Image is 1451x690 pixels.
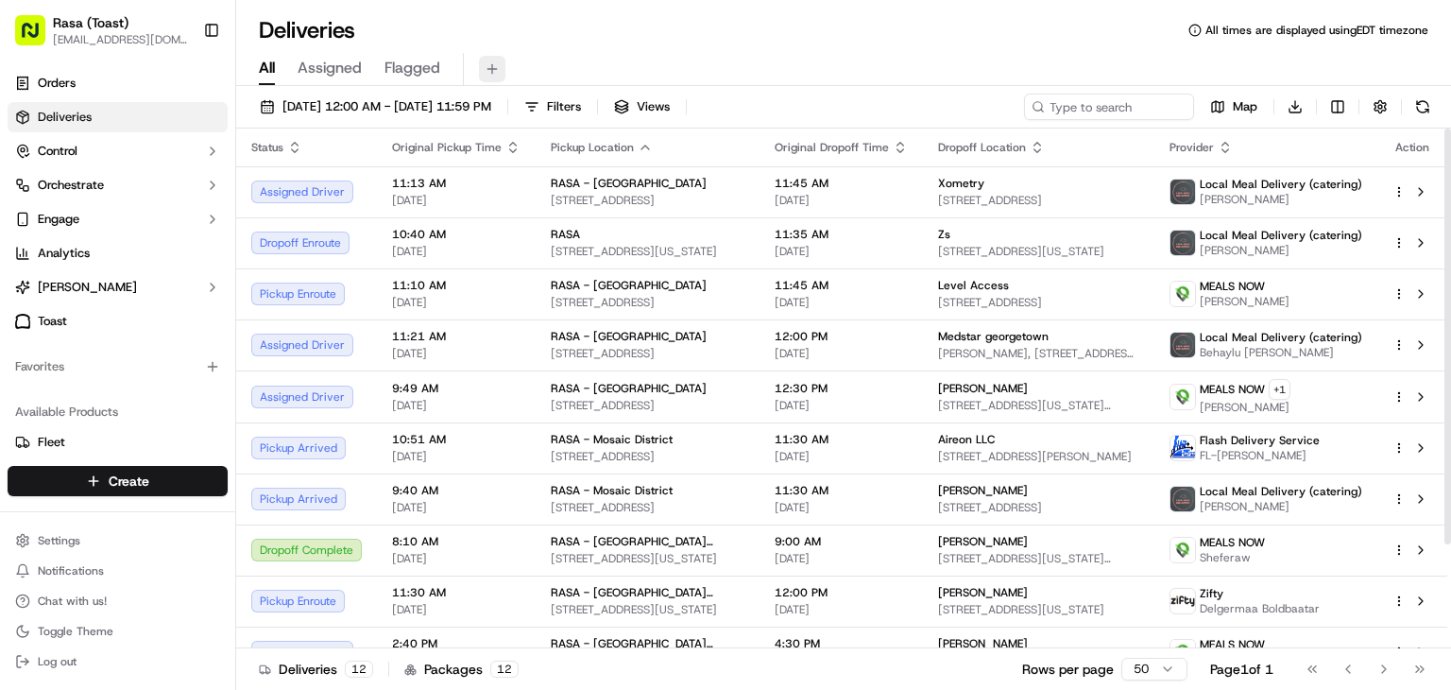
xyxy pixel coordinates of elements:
span: Status [251,140,283,155]
span: 11:13 AM [392,176,521,191]
button: Create [8,466,228,496]
span: [DATE] [392,551,521,566]
span: Dropoff Location [938,140,1026,155]
span: All times are displayed using EDT timezone [1205,23,1428,38]
span: [DATE] [775,398,908,413]
span: Local Meal Delivery (catering) [1200,228,1362,243]
span: All [259,57,275,79]
span: [DATE] [775,346,908,361]
a: Fleet [15,434,220,451]
p: Welcome 👋 [19,75,344,105]
span: Xometry [938,176,984,191]
div: Favorites [8,352,228,382]
span: RASA - [GEOGRAPHIC_DATA] [551,329,707,344]
span: 10:40 AM [392,227,521,242]
span: 14 minutes ago [167,292,256,307]
span: [DATE] [775,500,908,515]
span: 4:30 PM [775,636,908,651]
img: melas_now_logo.png [1170,538,1195,562]
span: Local Meal Delivery (catering) [1200,330,1362,345]
span: 11:45 AM [775,176,908,191]
span: Notifications [38,563,104,578]
a: Powered byPylon [133,467,229,482]
img: lmd_logo.png [1170,180,1195,204]
input: Type to search [1024,94,1194,120]
button: Engage [8,204,228,234]
img: Nash [19,18,57,56]
span: • [157,292,163,307]
span: [PERSON_NAME] [1200,499,1362,514]
span: [STREET_ADDRESS][PERSON_NAME] [938,449,1139,464]
span: Level Access [938,278,1009,293]
button: Log out [8,648,228,675]
img: zifty-logo-trans-sq.png [1170,589,1195,613]
span: Toggle Theme [38,624,113,639]
span: MEALS NOW [1200,637,1265,652]
div: 12 [345,661,373,678]
button: Start new chat [321,185,344,208]
span: Chat with us! [38,594,107,609]
img: Klarizel Pensader [19,325,49,355]
span: [PERSON_NAME] [1200,400,1290,415]
img: main-logo.png [1170,436,1195,460]
button: Map [1202,94,1266,120]
span: 10:12 AM [170,343,224,358]
span: RASA [551,227,580,242]
span: RASA - [GEOGRAPHIC_DATA][PERSON_NAME] [551,534,744,549]
img: Mariam Aslam [19,274,49,304]
span: Views [637,98,670,115]
span: [PERSON_NAME] [59,292,153,307]
span: Local Meal Delivery (catering) [1200,484,1362,499]
span: Map [1233,98,1257,115]
span: FL-[PERSON_NAME] [1200,448,1320,463]
span: Pickup Location [551,140,634,155]
span: [DATE] [775,602,908,617]
span: Provider [1169,140,1214,155]
span: 10:51 AM [392,432,521,447]
button: [EMAIL_ADDRESS][DOMAIN_NAME] [53,32,188,47]
span: Delgermaa Boldbaatar [1200,601,1320,616]
span: 11:30 AM [775,432,908,447]
a: Orders [8,68,228,98]
span: [PERSON_NAME] [1200,294,1289,309]
span: 11:45 AM [775,278,908,293]
button: Notifications [8,558,228,584]
span: [DATE] [392,500,521,515]
input: Got a question? Start typing here... [49,121,340,141]
div: Page 1 of 1 [1210,660,1273,679]
img: 1736555255976-a54dd68f-1ca7-489b-9aae-adbdc363a1c4 [38,293,53,308]
span: 11:30 AM [392,585,521,600]
button: Filters [516,94,589,120]
img: 1756434665150-4e636765-6d04-44f2-b13a-1d7bbed723a0 [40,180,74,214]
div: We're available if you need us! [85,198,260,214]
span: • [160,343,166,358]
span: 9:49 AM [392,381,521,396]
span: [PERSON_NAME] [938,585,1028,600]
img: lmd_logo.png [1170,487,1195,511]
span: Toast [38,313,67,330]
span: RASA - [GEOGRAPHIC_DATA][PERSON_NAME] [551,585,744,600]
span: [STREET_ADDRESS] [938,500,1139,515]
a: Deliveries [8,102,228,132]
div: Start new chat [85,180,310,198]
span: Orders [38,75,76,92]
span: [DATE] [775,551,908,566]
button: Control [8,136,228,166]
span: Settings [38,533,80,548]
span: [DATE] [392,398,521,413]
span: RASA - Mosaic District [551,483,673,498]
span: [DATE] 12:00 AM - [DATE] 11:59 PM [282,98,491,115]
button: [PERSON_NAME] [8,272,228,302]
span: Assigned [298,57,362,79]
span: Original Pickup Time [392,140,502,155]
span: [STREET_ADDRESS] [551,449,744,464]
img: lmd_logo.png [1170,231,1195,255]
span: [STREET_ADDRESS][US_STATE][US_STATE] [938,398,1139,413]
span: RASA - [GEOGRAPHIC_DATA] [551,381,707,396]
img: melas_now_logo.png [1170,640,1195,664]
div: Available Products [8,397,228,427]
span: [STREET_ADDRESS] [938,295,1139,310]
span: Klarizel Pensader [59,343,156,358]
span: 12:30 PM [775,381,908,396]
